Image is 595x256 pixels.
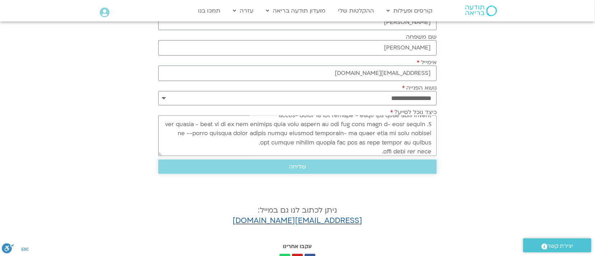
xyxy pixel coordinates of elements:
input: אימייל [158,66,437,81]
span: יצירת קשר [548,241,573,251]
form: טופס חדש [158,8,437,177]
button: שליחה [158,160,437,174]
img: תודעה בריאה [465,5,497,16]
a: ההקלטות שלי [335,4,378,18]
label: כיצד נוכל לסייע? [390,109,437,115]
input: שם פרטי [158,15,437,30]
span: שליחה [289,163,306,170]
h3: עקבו אחרינו [162,243,433,250]
h4: ניתן לכתוב לנו גם במייל: [158,205,437,226]
a: מועדון תודעה בריאה [263,4,329,18]
a: תמכו בנו [195,4,224,18]
a: עזרה [230,4,257,18]
a: יצירת קשר [523,238,591,252]
label: אימייל [417,59,437,66]
a: קורסים ופעילות [383,4,436,18]
a: [EMAIL_ADDRESS][DOMAIN_NAME] [233,215,362,226]
input: שם משפחה [158,40,437,56]
label: נושא הפנייה [402,85,437,91]
label: שם משפחה [406,34,437,40]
